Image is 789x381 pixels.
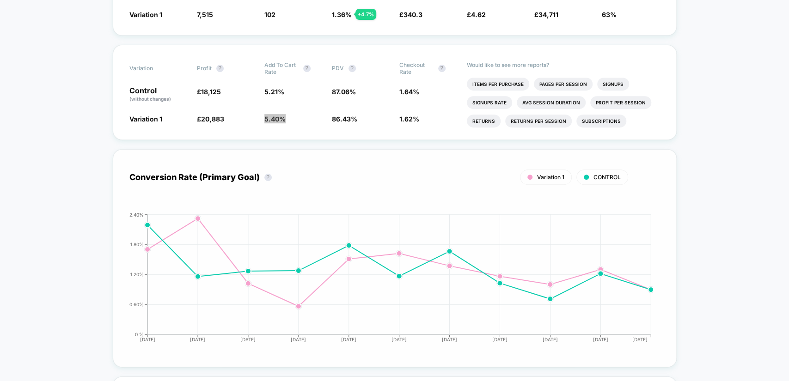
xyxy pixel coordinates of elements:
[197,88,221,96] span: £
[537,174,564,181] span: Variation 1
[391,337,407,342] tspan: [DATE]
[129,61,180,75] span: Variation
[534,11,558,18] span: £
[543,337,558,342] tspan: [DATE]
[438,65,446,72] button: ?
[197,65,212,72] span: Profit
[303,65,311,72] button: ?
[129,115,162,123] span: Variation 1
[467,96,512,109] li: Signups Rate
[576,115,626,127] li: Subscriptions
[129,212,144,217] tspan: 2.40%
[471,11,486,18] span: 4.62
[332,88,356,96] span: 87.06 %
[130,271,144,277] tspan: 1.20%
[602,11,617,18] span: 63%
[130,241,144,247] tspan: 1.80%
[399,115,419,123] span: 1.62 %
[355,9,376,20] div: + 4.7 %
[332,11,352,18] span: 1.36 %
[538,11,558,18] span: 34,711
[597,78,629,91] li: Signups
[197,115,224,123] span: £
[201,88,221,96] span: 18,125
[264,115,286,123] span: 5.40 %
[467,61,660,68] p: Would like to see more reports?
[264,174,272,181] button: ?
[129,87,188,103] p: Control
[399,61,434,75] span: Checkout Rate
[140,337,155,342] tspan: [DATE]
[442,337,457,342] tspan: [DATE]
[197,11,213,18] span: 7,515
[129,11,162,18] span: Variation 1
[349,65,356,72] button: ?
[505,115,572,127] li: Returns Per Session
[120,212,651,351] div: CONVERSION_RATE
[492,337,508,342] tspan: [DATE]
[593,337,608,342] tspan: [DATE]
[190,337,205,342] tspan: [DATE]
[517,96,586,109] li: Avg Session Duration
[332,65,344,72] span: PDV
[399,88,419,96] span: 1.64 %
[404,11,422,18] span: 340.3
[264,11,275,18] span: 102
[467,115,501,127] li: Returns
[129,301,144,307] tspan: 0.60%
[341,337,356,342] tspan: [DATE]
[332,115,357,123] span: 86.43 %
[216,65,224,72] button: ?
[129,96,171,102] span: (without changes)
[593,174,621,181] span: CONTROL
[135,331,144,337] tspan: 0 %
[467,11,486,18] span: £
[399,11,422,18] span: £
[201,115,224,123] span: 20,883
[240,337,256,342] tspan: [DATE]
[534,78,593,91] li: Pages Per Session
[590,96,651,109] li: Profit Per Session
[291,337,306,342] tspan: [DATE]
[264,61,299,75] span: Add To Cart Rate
[632,337,647,342] tspan: [DATE]
[264,88,284,96] span: 5.21 %
[467,78,529,91] li: Items Per Purchase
